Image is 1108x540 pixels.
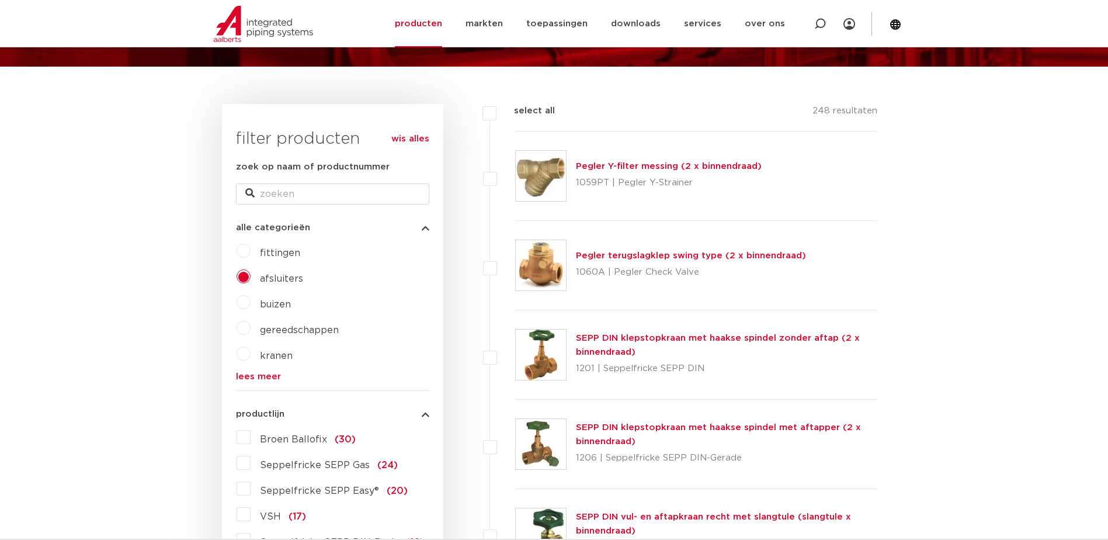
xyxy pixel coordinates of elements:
[391,132,429,146] a: wis alles
[576,423,861,446] a: SEPP DIN klepstopkraan met haakse spindel met aftapper (2 x binnendraad)
[260,435,327,444] span: Broen Ballofix
[260,300,291,309] a: buizen
[260,274,303,283] a: afsluiters
[236,223,310,232] span: alle categorieën
[289,512,306,521] span: (17)
[236,372,429,381] a: lees meer
[260,326,339,335] a: gereedschappen
[516,419,566,469] img: Thumbnail for SEPP DIN klepstopkraan met haakse spindel met aftapper (2 x binnendraad)
[236,127,429,151] h3: filter producten
[496,104,555,118] label: select all
[516,151,566,201] img: Thumbnail for Pegler Y-filter messing (2 x binnendraad)
[812,104,877,122] p: 248 resultaten
[576,334,860,356] a: SEPP DIN klepstopkraan met haakse spindel zonder aftap (2 x binnendraad)
[516,240,566,290] img: Thumbnail for Pegler terugslagklep swing type (2 x binnendraad)
[236,410,429,418] button: productlijn
[576,174,762,192] p: 1059PT | Pegler Y-Strainer
[236,410,284,418] span: productlijn
[576,449,878,468] p: 1206 | Seppelfricke SEPP DIN-Gerade
[377,461,398,470] span: (24)
[335,435,356,444] span: (30)
[516,330,566,380] img: Thumbnail for SEPP DIN klepstopkraan met haakse spindel zonder aftap (2 x binnendraad)
[576,162,762,171] a: Pegler Y-filter messing (2 x binnendraad)
[576,513,851,535] a: SEPP DIN vul- en aftapkraan recht met slangtule (slangtule x binnendraad)
[260,461,370,470] span: Seppelfricke SEPP Gas
[236,184,429,205] input: zoeken
[236,223,429,232] button: alle categorieën
[260,512,281,521] span: VSH
[236,160,390,174] label: zoek op naam of productnummer
[260,486,379,496] span: Seppelfricke SEPP Easy®
[260,351,293,361] a: kranen
[576,359,878,378] p: 1201 | Seppelfricke SEPP DIN
[260,248,300,258] a: fittingen
[387,486,408,496] span: (20)
[576,263,806,282] p: 1060A | Pegler Check Valve
[576,251,806,260] a: Pegler terugslagklep swing type (2 x binnendraad)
